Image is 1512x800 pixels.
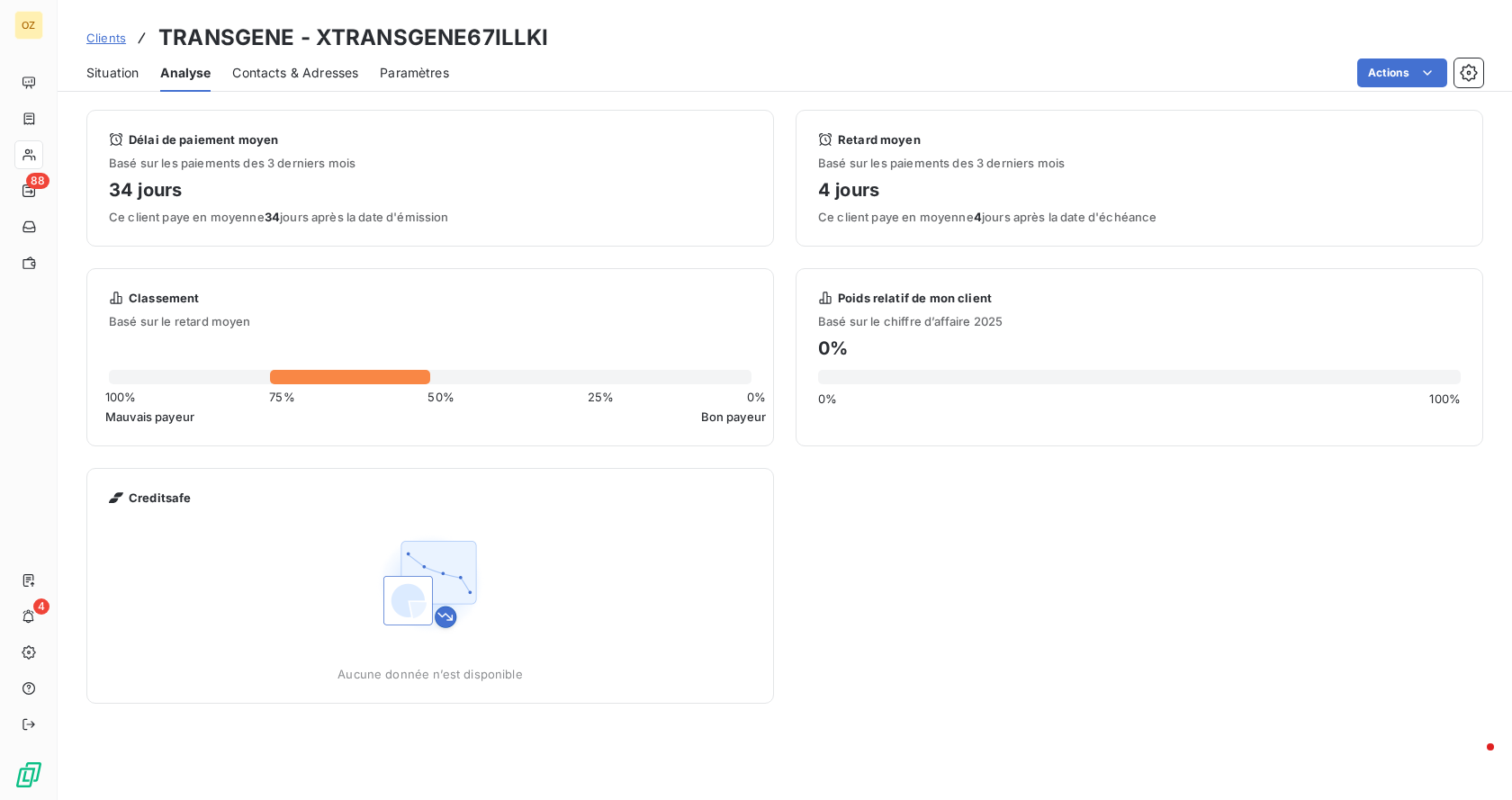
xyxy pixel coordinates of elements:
[232,64,358,82] span: Contacts & Adresses
[129,132,278,147] span: Délai de paiement moyen
[86,29,126,47] a: Clients
[1429,391,1461,406] span: 100 %
[427,390,454,404] span: 50 %
[818,334,1461,363] h4: 0 %
[265,210,280,224] span: 34
[818,156,1461,170] span: Basé sur les paiements des 3 derniers mois
[160,64,211,82] span: Analyse
[105,409,194,424] span: Mauvais payeur
[33,598,49,615] span: 4
[87,314,773,328] span: Basé sur le retard moyen
[1357,58,1447,87] button: Actions
[269,390,294,404] span: 75 %
[838,132,921,147] span: Retard moyen
[1451,739,1494,782] iframe: Intercom live chat
[26,173,49,189] span: 88
[818,314,1461,328] span: Basé sur le chiffre d’affaire 2025
[109,210,751,224] span: Ce client paye en moyenne jours après la date d'émission
[105,390,137,404] span: 100 %
[109,175,751,204] h4: 34 jours
[818,210,1461,224] span: Ce client paye en moyenne jours après la date d'échéance
[588,390,614,404] span: 25 %
[380,64,449,82] span: Paramètres
[974,210,982,224] span: 4
[86,64,139,82] span: Situation
[109,156,751,170] span: Basé sur les paiements des 3 derniers mois
[818,175,1461,204] h4: 4 jours
[14,11,43,40] div: OZ
[129,490,192,505] span: Creditsafe
[747,390,766,404] span: 0 %
[373,526,488,642] img: Empty state
[86,31,126,45] span: Clients
[701,409,767,424] span: Bon payeur
[337,667,523,681] span: Aucune donnée n’est disponible
[14,760,43,789] img: Logo LeanPay
[838,291,992,305] span: Poids relatif de mon client
[158,22,548,54] h3: TRANSGENE - XTRANSGENE67ILLKI
[818,391,837,406] span: 0 %
[129,291,200,305] span: Classement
